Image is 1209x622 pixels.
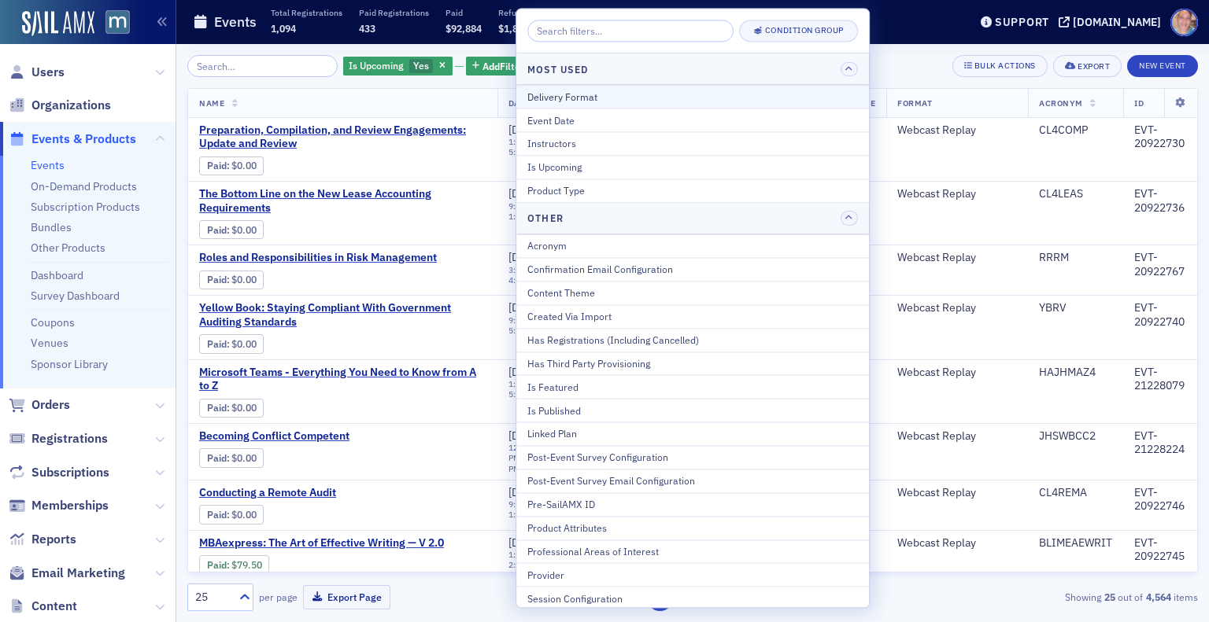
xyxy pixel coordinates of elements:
p: Total Registrations [271,7,342,18]
div: Webcast Replay [897,486,1017,500]
div: Condition Group [765,27,844,35]
button: AddFilter [466,57,531,76]
div: Has Third Party Provisioning [527,356,858,370]
div: EVT-20922746 [1134,486,1186,513]
time: 1:00 PM [508,136,538,147]
div: Webcast Replay [897,187,1017,201]
time: 2:30 PM [508,452,542,473]
span: $92,884 [446,22,482,35]
div: – [508,499,545,520]
span: : [207,224,231,236]
time: 1:00 PM [508,211,538,222]
button: Has Registrations (Including Cancelled) [516,328,869,351]
div: EVT-20922767 [1134,251,1186,278]
div: JHSWBCC2 [1039,429,1112,443]
span: $0.00 [231,274,257,285]
span: Date [508,98,530,109]
a: Paid [207,274,227,285]
button: Product Type [516,179,869,202]
a: Conducting a Remote Audit [199,486,464,500]
span: [DATE] [508,365,541,379]
label: per page [259,590,298,604]
h4: Most Used [527,62,588,76]
button: Created Via Import [516,304,869,328]
button: Export [1053,55,1122,77]
span: Add Filter [482,59,524,73]
div: Webcast Replay [897,536,1017,550]
div: Webcast Replay [897,429,1017,443]
span: [DATE] [508,186,541,201]
div: Paid: 1 - $7950 [199,555,269,574]
a: Sponsor Library [31,357,108,371]
span: Users [31,64,65,81]
div: EVT-20922730 [1134,123,1186,151]
a: Subscriptions [9,464,109,481]
div: Showing out of items [872,590,1198,604]
div: RRRM [1039,251,1112,265]
div: – [508,137,545,157]
button: Is Published [516,399,869,422]
time: 4:00 PM [508,274,538,285]
span: Registrations [31,430,108,447]
time: 3:00 PM [508,264,538,275]
span: Roles and Responsibilities in Risk Management [199,251,464,265]
div: Acronym [527,239,858,253]
img: SailAMX [22,11,94,36]
button: Linked Plan [516,422,869,446]
time: 5:00 PM [508,325,538,336]
button: Condition Group [739,20,858,42]
span: : [207,402,231,414]
span: $1,840 [498,22,529,35]
div: Paid: 0 - $0 [199,505,264,524]
div: Paid: 0 - $0 [199,448,264,467]
a: Events & Products [9,131,136,148]
div: Linked Plan [527,427,858,441]
div: Webcast Replay [897,301,1017,315]
div: Professional Areas of Interest [527,544,858,558]
div: EVT-20922740 [1134,301,1186,329]
div: – [508,315,545,336]
span: [DATE] [508,536,541,550]
div: CL4COMP [1039,123,1112,138]
div: EVT-20922745 [1134,536,1186,564]
span: Events & Products [31,131,136,148]
time: 9:00 AM [508,499,539,510]
div: Post-Event Survey Configuration [527,451,858,465]
button: Provider [516,563,869,587]
span: $0.00 [231,452,257,464]
input: Search filters... [527,20,734,42]
div: Confirmation Email Configuration [527,263,858,277]
span: : [207,274,231,285]
button: Event Date [516,109,869,132]
button: Post-Event Survey Configuration [516,445,869,469]
span: Preparation, Compilation, and Review Engagements: Update and Review [199,123,486,151]
span: 433 [359,22,375,35]
div: EVT-20922736 [1134,187,1186,215]
time: 5:00 PM [508,146,538,157]
a: Orders [9,396,70,414]
p: Paid [446,7,482,18]
div: – [508,550,545,570]
strong: 4,564 [1143,590,1174,604]
span: [DATE] [508,485,541,499]
a: MBAexpress: The Art of Effective Writing — V 2.0 [199,536,464,550]
a: On-Demand Products [31,179,137,193]
button: Bulk Actions [952,55,1048,77]
time: 1:00 PM [508,549,538,560]
span: $0.00 [231,224,257,236]
span: Yes [413,59,429,72]
button: Acronym [516,235,869,258]
button: Instructors [516,132,869,156]
span: Becoming Conflict Competent [199,429,464,443]
h1: Events [214,13,257,31]
div: Bulk Actions [974,61,1036,70]
p: Refunded [498,7,535,18]
span: Organizations [31,97,111,114]
a: Microsoft Teams - Everything You Need to Know from A to Z [199,366,486,393]
div: – [508,443,545,473]
div: HAJHMAZ4 [1039,366,1112,380]
button: Confirmation Email Configuration [516,257,869,281]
